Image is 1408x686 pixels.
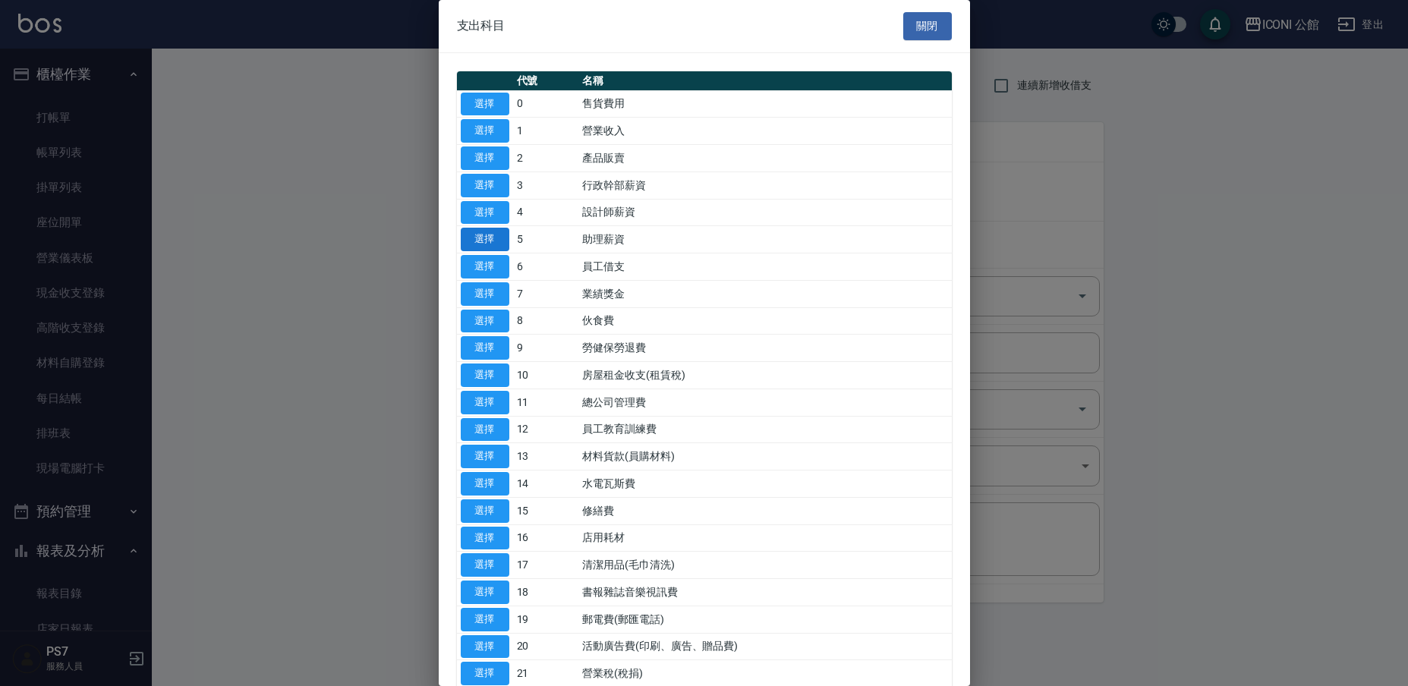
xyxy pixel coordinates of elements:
td: 郵電費(郵匯電話) [578,606,951,633]
td: 員工借支 [578,253,951,281]
td: 16 [513,524,579,552]
button: 選擇 [461,472,509,496]
td: 0 [513,90,579,118]
td: 營業收入 [578,118,951,145]
td: 行政幹部薪資 [578,171,951,199]
td: 勞健保勞退費 [578,335,951,362]
td: 材料貨款(員購材料) [578,443,951,470]
button: 選擇 [461,499,509,523]
button: 選擇 [461,119,509,143]
td: 2 [513,145,579,172]
button: 選擇 [461,255,509,278]
td: 售貨費用 [578,90,951,118]
button: 選擇 [461,363,509,387]
td: 產品販賣 [578,145,951,172]
button: 選擇 [461,553,509,577]
button: 選擇 [461,445,509,468]
th: 代號 [513,71,579,91]
button: 選擇 [461,581,509,604]
td: 店用耗材 [578,524,951,552]
td: 14 [513,470,579,498]
button: 選擇 [461,201,509,225]
td: 設計師薪資 [578,199,951,226]
td: 1 [513,118,579,145]
button: 選擇 [461,336,509,360]
td: 11 [513,389,579,416]
td: 活動廣告費(印刷、廣告、贈品費) [578,633,951,660]
span: 支出科目 [457,18,506,33]
td: 總公司管理費 [578,389,951,416]
button: 選擇 [461,310,509,333]
button: 選擇 [461,391,509,414]
td: 12 [513,416,579,443]
td: 員工教育訓練費 [578,416,951,443]
td: 水電瓦斯費 [578,470,951,498]
td: 15 [513,497,579,524]
td: 4 [513,199,579,226]
button: 選擇 [461,635,509,659]
button: 選擇 [461,662,509,685]
td: 3 [513,171,579,199]
button: 選擇 [461,146,509,170]
td: 清潔用品(毛巾清洗) [578,552,951,579]
button: 選擇 [461,174,509,197]
td: 8 [513,307,579,335]
td: 助理薪資 [578,226,951,253]
td: 業績獎金 [578,280,951,307]
td: 7 [513,280,579,307]
td: 書報雜誌音樂視訊費 [578,579,951,606]
td: 20 [513,633,579,660]
td: 10 [513,362,579,389]
th: 名稱 [578,71,951,91]
td: 5 [513,226,579,253]
button: 選擇 [461,93,509,116]
button: 選擇 [461,282,509,306]
td: 修繕費 [578,497,951,524]
td: 9 [513,335,579,362]
td: 19 [513,606,579,633]
button: 選擇 [461,608,509,631]
td: 伙食費 [578,307,951,335]
td: 13 [513,443,579,470]
button: 選擇 [461,228,509,251]
button: 選擇 [461,527,509,550]
td: 17 [513,552,579,579]
td: 房屋租金收支(租賃稅) [578,362,951,389]
td: 18 [513,579,579,606]
button: 關閉 [903,12,952,40]
button: 選擇 [461,418,509,442]
td: 6 [513,253,579,281]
